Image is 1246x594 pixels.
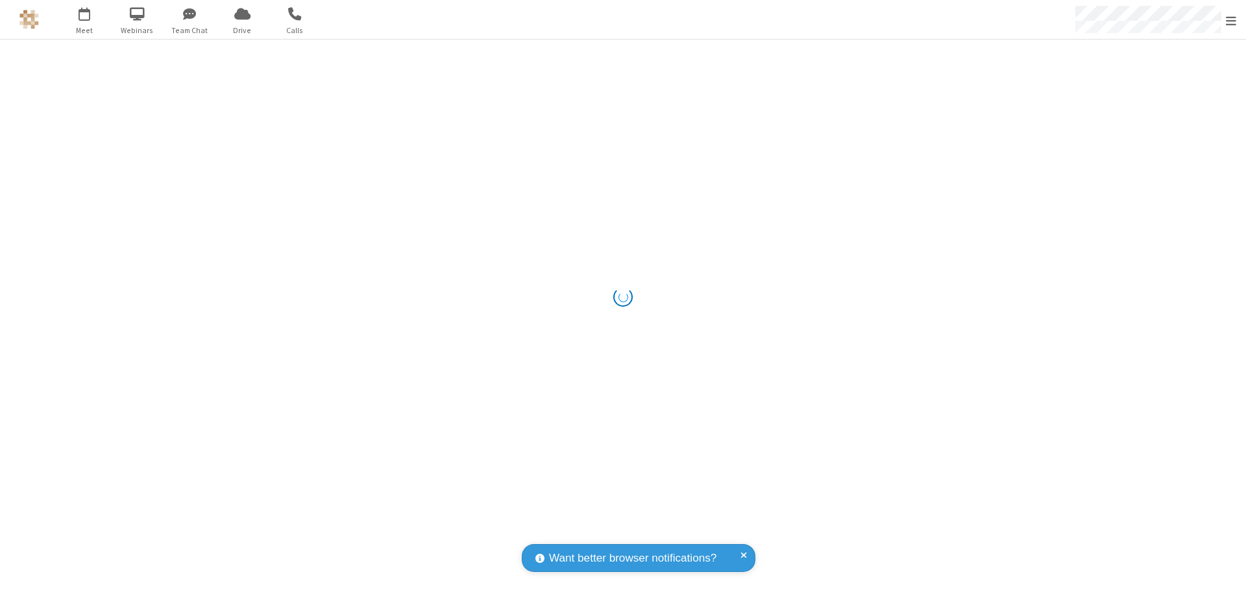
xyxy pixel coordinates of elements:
[19,10,39,29] img: QA Selenium DO NOT DELETE OR CHANGE
[113,25,162,36] span: Webinars
[271,25,319,36] span: Calls
[165,25,214,36] span: Team Chat
[60,25,109,36] span: Meet
[218,25,267,36] span: Drive
[549,550,716,567] span: Want better browser notifications?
